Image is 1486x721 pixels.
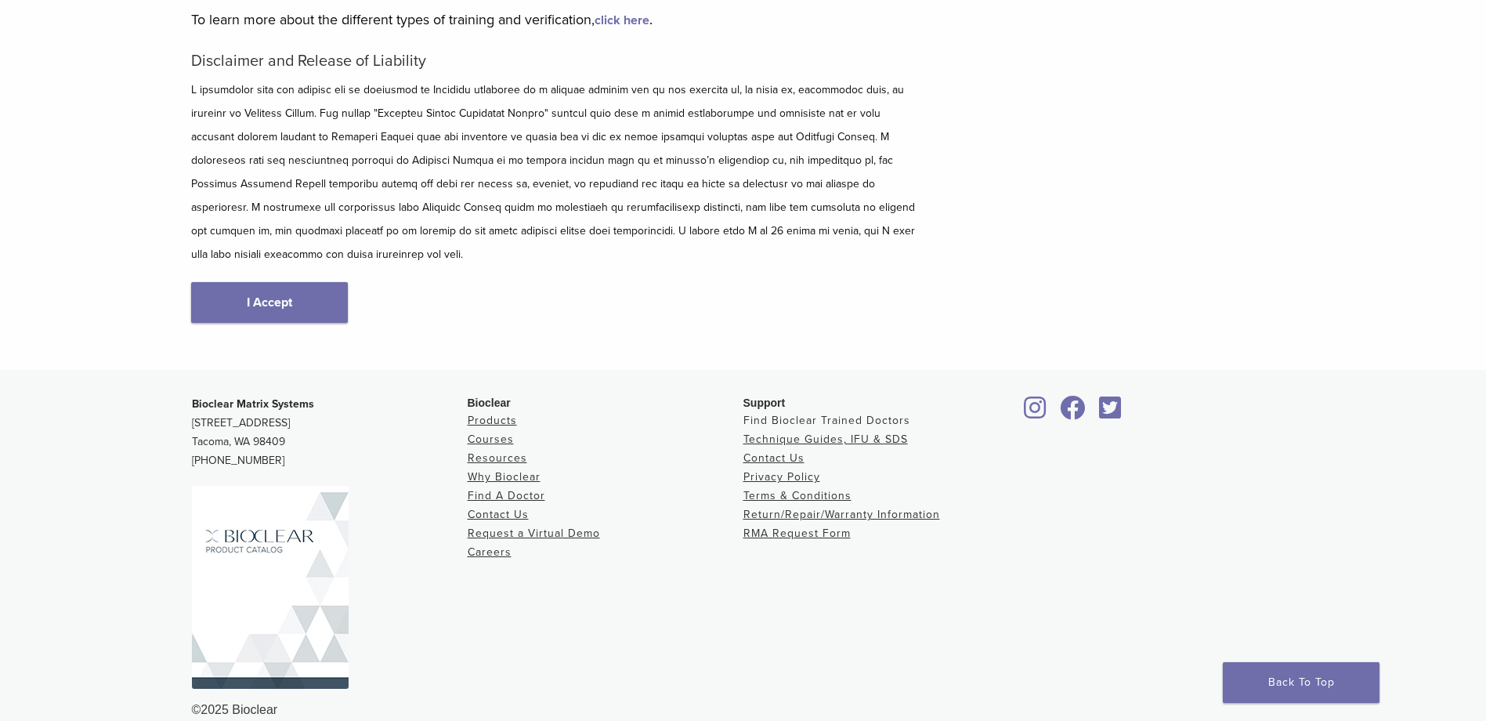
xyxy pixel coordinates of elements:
[743,508,940,521] a: Return/Repair/Warranty Information
[192,395,468,470] p: [STREET_ADDRESS] Tacoma, WA 98409 [PHONE_NUMBER]
[468,545,512,559] a: Careers
[743,470,820,484] a: Privacy Policy
[468,414,517,427] a: Products
[468,397,511,409] span: Bioclear
[1094,405,1127,421] a: Bioclear
[1223,662,1379,703] a: Back To Top
[192,397,314,411] strong: Bioclear Matrix Systems
[468,527,600,540] a: Request a Virtual Demo
[191,78,920,266] p: L ipsumdolor sita con adipisc eli se doeiusmod te Incididu utlaboree do m aliquae adminim ven qu ...
[192,486,349,689] img: Bioclear
[191,52,920,71] h5: Disclaimer and Release of Liability
[743,451,804,465] a: Contact Us
[743,489,851,502] a: Terms & Conditions
[468,470,541,484] a: Why Bioclear
[743,397,786,409] span: Support
[192,701,1295,719] div: ©2025 Bioclear
[743,414,910,427] a: Find Bioclear Trained Doctors
[191,282,348,323] a: I Accept
[1019,405,1052,421] a: Bioclear
[468,451,527,465] a: Resources
[468,489,545,502] a: Find A Doctor
[595,13,649,28] a: click here
[1055,405,1091,421] a: Bioclear
[191,8,920,31] p: To learn more about the different types of training and verification, .
[743,433,908,446] a: Technique Guides, IFU & SDS
[468,433,514,446] a: Courses
[468,508,529,521] a: Contact Us
[743,527,851,540] a: RMA Request Form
